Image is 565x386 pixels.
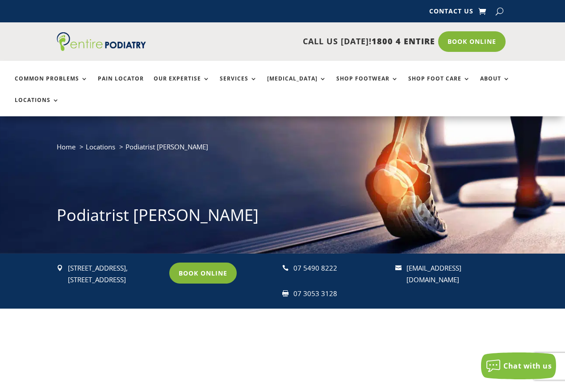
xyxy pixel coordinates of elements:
a: About [480,76,510,95]
img: logo (1) [57,32,146,51]
span:  [395,265,402,271]
a: Home [57,142,75,151]
a: [MEDICAL_DATA] [267,76,326,95]
div: 07 3053 3128 [293,288,389,300]
a: Services [220,76,257,95]
a: Entire Podiatry [57,44,146,53]
span:  [57,265,63,271]
a: Shop Footwear [336,76,398,95]
span:  [282,265,289,271]
div: 07 5490 8222 [293,263,389,274]
span: Chat with us [503,361,552,371]
a: Locations [15,97,59,116]
a: Book Online [438,31,506,52]
a: Common Problems [15,76,88,95]
button: Chat with us [481,352,556,379]
a: [EMAIL_ADDRESS][DOMAIN_NAME] [406,263,461,284]
span: 1800 4 ENTIRE [372,36,435,47]
a: Shop Foot Care [408,76,470,95]
a: Our Expertise [154,76,210,95]
span: Podiatrist [PERSON_NAME] [126,142,208,151]
a: Pain Locator [98,76,144,95]
a: Contact Us [429,8,473,18]
h1: Podiatrist [PERSON_NAME] [57,204,509,231]
a: Locations [86,142,115,151]
a: Book Online [169,263,237,283]
span:  [282,290,289,297]
p: CALL US [DATE]! [158,36,435,47]
nav: breadcrumb [57,141,509,159]
p: [STREET_ADDRESS], [STREET_ADDRESS] [68,263,163,285]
